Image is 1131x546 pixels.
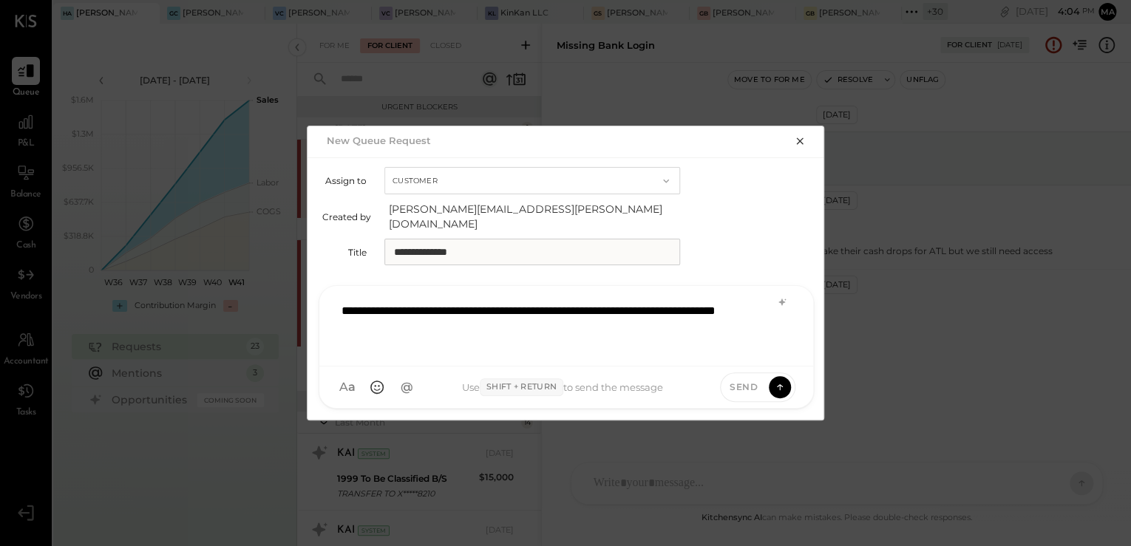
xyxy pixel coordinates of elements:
span: Send [730,381,758,393]
span: @ [401,380,413,395]
span: [PERSON_NAME][EMAIL_ADDRESS][PERSON_NAME][DOMAIN_NAME] [389,202,685,231]
span: a [348,380,356,395]
h2: New Queue Request [327,134,431,146]
label: Assign to [322,175,367,186]
div: Use to send the message [420,378,705,396]
label: Created by [322,211,371,222]
label: Title [322,247,367,258]
button: @ [393,374,420,400]
button: Customer [384,167,680,194]
button: Aa [334,374,361,400]
span: Shift + Return [480,378,563,396]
